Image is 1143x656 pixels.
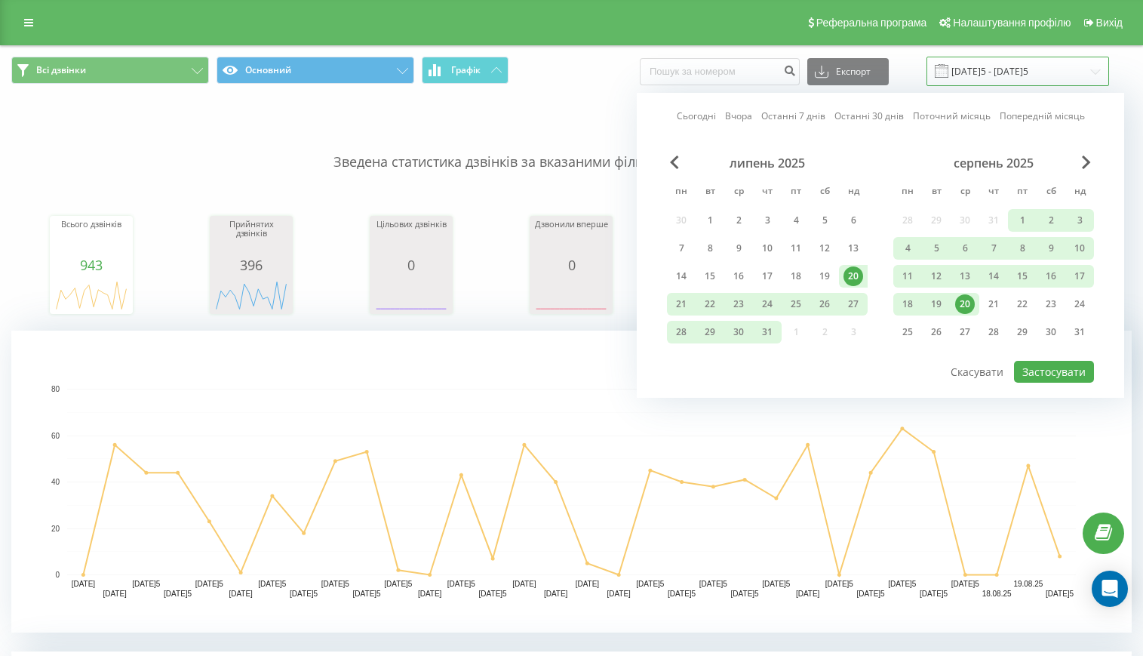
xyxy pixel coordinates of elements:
text: [DATE] [103,590,127,598]
div: 13 [843,239,863,258]
div: 18 [786,266,806,286]
abbr: середа [954,181,976,204]
div: ср 20 серп 2025 р. [951,293,979,316]
div: 8 [700,239,720,258]
div: 29 [700,322,720,342]
div: сб 30 серп 2025 р. [1037,321,1065,343]
text: 18.08.25 [982,590,1012,598]
div: ср 16 лип 2025 р. [724,265,753,288]
div: пн 7 лип 2025 р. [667,237,696,260]
div: A chart. [533,273,609,318]
div: нд 13 лип 2025 р. [839,237,868,260]
abbr: понеділок [670,181,693,204]
div: 8 [1012,239,1032,258]
div: пн 14 лип 2025 р. [667,265,696,288]
div: 28 [671,322,691,342]
div: нд 3 серп 2025 р. [1065,209,1094,232]
text: [DATE] [796,590,820,598]
div: вт 22 лип 2025 р. [696,293,724,316]
text: [DATE] [418,590,442,598]
span: Next Month [1082,156,1091,169]
div: 12 [815,239,834,258]
div: 23 [729,294,748,314]
div: 6 [955,239,975,258]
svg: A chart. [11,331,1132,633]
div: 15 [700,266,720,286]
span: Реферальна програма [816,17,927,29]
div: Прийнятих дзвінків [214,220,289,257]
div: нд 24 серп 2025 р. [1065,293,1094,316]
div: нд 17 серп 2025 р. [1065,265,1094,288]
text: [DATE]5 [731,590,759,598]
div: 28 [984,322,1003,342]
a: Попередній місяць [1000,109,1085,123]
div: пт 4 лип 2025 р. [782,209,810,232]
div: 7 [671,239,691,258]
div: нд 27 лип 2025 р. [839,293,868,316]
text: [DATE]5 [132,580,160,588]
div: нд 20 лип 2025 р. [839,265,868,288]
div: ср 9 лип 2025 р. [724,237,753,260]
div: 2 [1041,211,1061,230]
button: Основний [217,57,414,84]
abbr: субота [1040,181,1062,204]
div: пт 11 лип 2025 р. [782,237,810,260]
div: чт 14 серп 2025 р. [979,265,1008,288]
div: 5 [815,211,834,230]
div: 20 [955,294,975,314]
div: 24 [757,294,777,314]
div: 30 [1041,322,1061,342]
button: Експорт [807,58,889,85]
div: 18 [898,294,917,314]
abbr: понеділок [896,181,919,204]
a: Поточний місяць [913,109,991,123]
abbr: неділя [1068,181,1091,204]
div: ср 6 серп 2025 р. [951,237,979,260]
div: 24 [1070,294,1089,314]
div: Open Intercom Messenger [1092,571,1128,607]
div: 21 [984,294,1003,314]
div: 3 [1070,211,1089,230]
text: [DATE]5 [384,580,412,588]
text: [DATE]5 [321,580,349,588]
div: пт 1 серп 2025 р. [1008,209,1037,232]
button: Скасувати [942,361,1012,383]
div: сб 23 серп 2025 р. [1037,293,1065,316]
div: A chart. [214,273,289,318]
text: [DATE] [607,590,631,598]
div: 25 [898,322,917,342]
button: Застосувати [1014,361,1094,383]
div: 15 [1012,266,1032,286]
div: чт 3 лип 2025 р. [753,209,782,232]
div: пн 18 серп 2025 р. [893,293,922,316]
div: пн 21 лип 2025 р. [667,293,696,316]
div: 23 [1041,294,1061,314]
span: Вихід [1096,17,1123,29]
text: [DATE] [229,590,253,598]
div: 3 [757,211,777,230]
div: 31 [1070,322,1089,342]
text: [DATE]5 [353,590,381,598]
div: пт 29 серп 2025 р. [1008,321,1037,343]
text: [DATE]5 [1046,590,1074,598]
text: [DATE]5 [636,580,664,588]
button: Всі дзвінки [11,57,209,84]
div: 25 [786,294,806,314]
div: ср 30 лип 2025 р. [724,321,753,343]
div: 19 [926,294,946,314]
span: Previous Month [670,156,679,169]
span: Всі дзвінки [36,64,86,76]
div: 30 [729,322,748,342]
span: Налаштування профілю [953,17,1071,29]
text: [DATE]5 [888,580,916,588]
div: вт 12 серп 2025 р. [922,265,951,288]
div: сб 16 серп 2025 р. [1037,265,1065,288]
div: 12 [926,266,946,286]
text: [DATE]5 [825,580,853,588]
text: [DATE]5 [479,590,507,598]
div: A chart. [373,273,449,318]
div: сб 2 серп 2025 р. [1037,209,1065,232]
text: [DATE]5 [668,590,696,598]
text: [DATE]5 [951,580,979,588]
text: 60 [51,432,60,440]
